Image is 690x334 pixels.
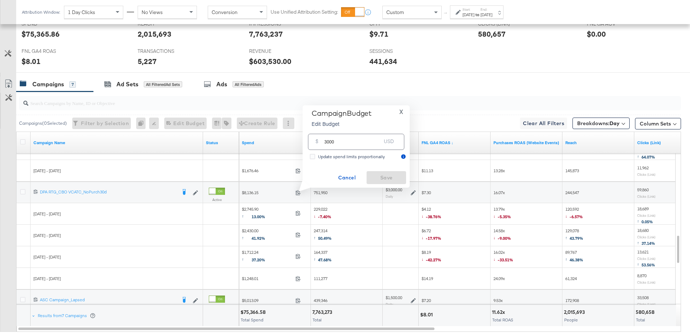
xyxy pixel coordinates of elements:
[520,118,567,129] button: Clear All Filters
[498,235,511,241] span: -9.00%
[565,228,583,243] span: 129,078
[637,261,641,267] span: ↑
[252,214,271,219] span: 13.00%
[637,249,649,255] span: 13,621
[635,118,681,129] button: Column Sets
[565,276,577,281] span: 61,324
[314,213,318,219] span: ↓
[426,257,441,262] span: -42.27%
[493,276,505,281] span: 24.09x
[637,280,655,284] sub: Clicks (Link)
[33,140,200,146] a: Your campaign name.
[216,80,227,88] div: Ads
[565,140,631,146] a: The number of people your ad was served to.
[442,12,449,15] span: ↑
[570,257,583,262] span: 46.38%
[498,214,511,219] span: -5.35%
[240,309,268,316] div: $75,366.58
[565,298,579,303] span: 172,908
[242,140,308,146] a: The total amount spent to date.
[480,12,492,18] div: [DATE]
[40,297,176,303] div: ASC Campaign_Lapsed
[138,56,157,67] div: 5,227
[493,298,503,303] span: 9.53x
[480,7,492,12] label: End:
[22,56,41,67] div: $8.01
[249,56,291,67] div: $603,530.00
[206,140,236,146] a: Shows the current state of your Ad Campaign.
[637,240,641,245] span: ↑
[22,48,75,55] span: FNL GA4 ROAS
[33,254,61,260] span: [DATE] - [DATE]
[463,7,474,12] label: Start:
[313,137,321,150] div: $
[637,235,655,239] sub: Clicks (Link)
[312,109,372,118] div: Campaign Budget
[565,256,570,262] span: ↑
[32,305,97,326] div: Results from7 Campaigns
[249,29,283,39] div: 7,763,237
[422,206,441,221] span: $4.12
[369,48,423,55] span: SESSIONS
[565,250,583,264] span: 89,767
[314,190,327,195] span: 751,950
[637,194,655,198] sub: Clicks (Link)
[570,214,583,219] span: -6.57%
[242,276,293,281] span: $1,248.01
[33,211,61,216] span: [DATE] - [DATE]
[242,235,252,240] span: ↑
[564,309,587,316] div: 2,015,693
[422,276,433,281] span: $14.19
[565,213,570,219] span: ↓
[242,213,252,219] span: ↑
[637,165,649,170] span: 11,962
[142,9,163,15] span: No Views
[212,9,238,15] span: Conversion
[426,235,441,241] span: -17.97%
[386,9,404,15] span: Custom
[498,257,513,262] span: -33.51%
[565,206,583,221] span: 120,592
[565,168,579,173] span: 145,873
[637,295,649,300] span: 33,508
[19,120,67,127] div: Campaigns ( 0 Selected)
[324,131,381,147] input: Enter your budget
[422,228,441,243] span: $6.72
[493,250,513,264] span: 16.02x
[242,168,293,173] span: $1,676.46
[386,194,393,198] sub: Daily
[637,154,641,159] span: ↑
[22,29,60,39] div: $75,365.86
[637,218,641,224] span: ↑
[40,189,176,195] div: DPA RTG_CBO VCATC_NoPurch30d
[249,48,303,55] span: REVENUE
[422,140,488,146] a: revenue/spend
[636,309,657,316] div: 580,658
[32,80,64,88] div: Campaigns
[242,190,293,195] span: $8,136.15
[637,302,655,306] sub: Clicks (Link)
[314,250,332,264] span: 164,337
[493,235,498,240] span: ↓
[318,235,332,241] span: 50.49%
[637,213,655,218] sub: Clicks (Link)
[242,298,293,303] span: $5,013.09
[314,276,327,281] span: 111,277
[138,48,192,55] span: TRANSACTIONS
[318,154,385,159] span: Update spend limits proportionally
[314,228,332,243] span: 247,314
[637,187,649,192] span: 59,860
[577,120,620,127] span: Breakdowns:
[22,10,60,15] div: Attribution Window:
[314,235,318,240] span: ↑
[242,228,293,243] span: $2,430.00
[637,273,647,278] span: 8,870
[327,171,367,184] button: Cancel
[493,168,505,173] span: 13.28x
[318,214,331,219] span: -7.40%
[136,118,149,129] div: 0
[330,173,364,182] span: Cancel
[463,12,474,18] div: [DATE]
[40,297,176,304] a: ASC Campaign_Lapsed
[572,118,630,129] button: Breakdowns:Day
